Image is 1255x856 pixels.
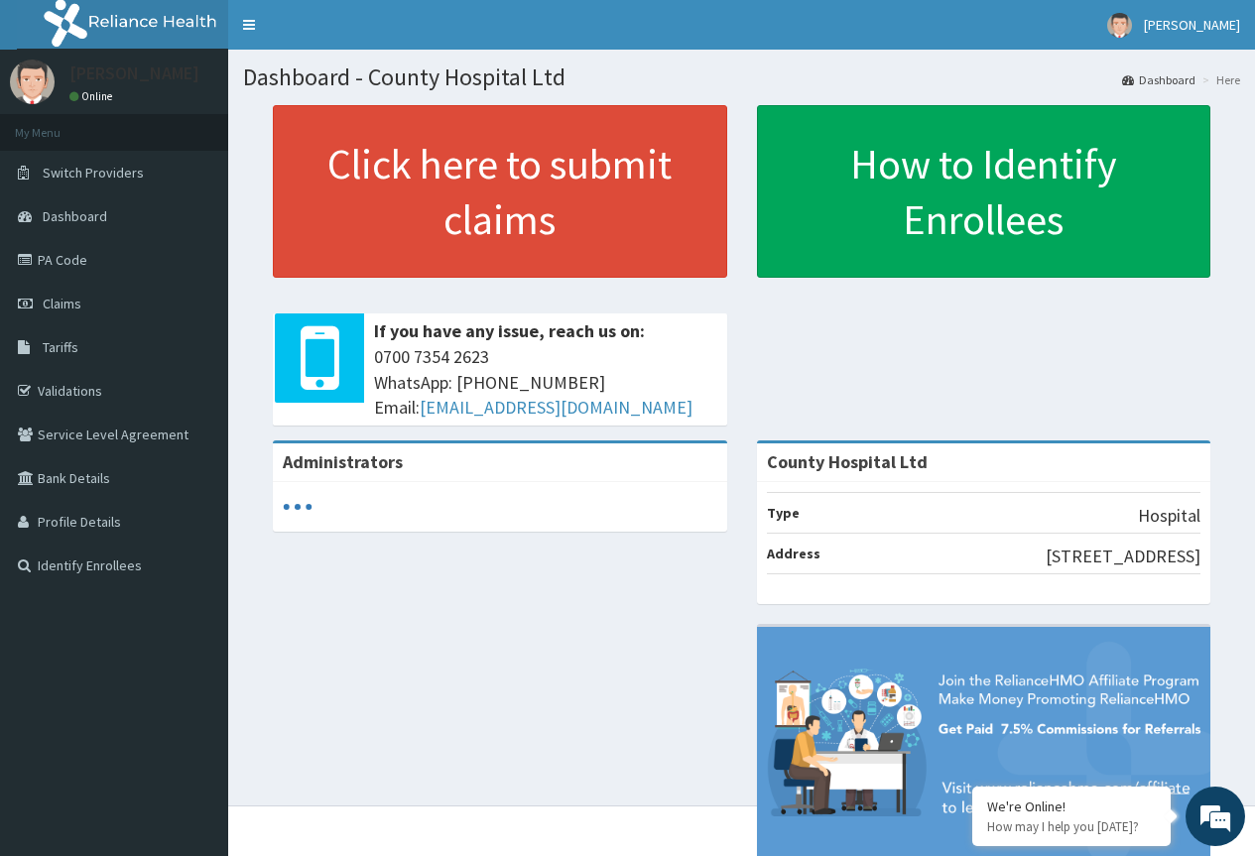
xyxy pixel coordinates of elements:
[273,105,727,278] a: Click here to submit claims
[10,60,55,104] img: User Image
[767,450,928,473] strong: County Hospital Ltd
[283,450,403,473] b: Administrators
[43,207,107,225] span: Dashboard
[420,396,692,419] a: [EMAIL_ADDRESS][DOMAIN_NAME]
[757,105,1211,278] a: How to Identify Enrollees
[1107,13,1132,38] img: User Image
[1197,71,1240,88] li: Here
[374,319,645,342] b: If you have any issue, reach us on:
[1046,544,1200,569] p: [STREET_ADDRESS]
[987,797,1156,815] div: We're Online!
[243,64,1240,90] h1: Dashboard - County Hospital Ltd
[374,344,717,421] span: 0700 7354 2623 WhatsApp: [PHONE_NUMBER] Email:
[767,504,800,522] b: Type
[43,164,144,182] span: Switch Providers
[43,295,81,312] span: Claims
[1144,16,1240,34] span: [PERSON_NAME]
[987,818,1156,835] p: How may I help you today?
[283,492,313,522] svg: audio-loading
[767,545,820,562] b: Address
[69,89,117,103] a: Online
[69,64,199,82] p: [PERSON_NAME]
[1122,71,1195,88] a: Dashboard
[1138,503,1200,529] p: Hospital
[43,338,78,356] span: Tariffs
